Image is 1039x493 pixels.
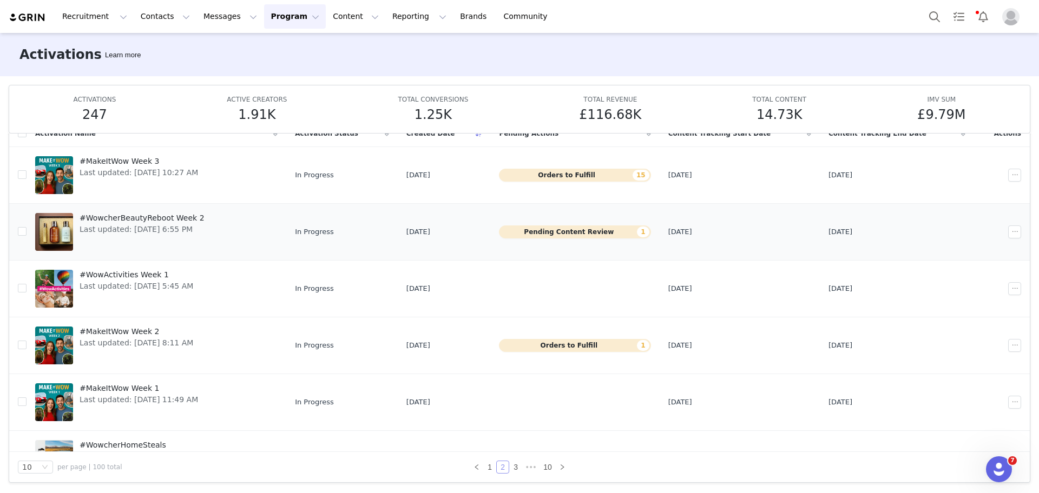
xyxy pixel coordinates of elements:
[668,283,692,294] span: [DATE]
[917,105,965,124] h5: £9.79M
[35,324,278,367] a: #MakeItWow Week 2Last updated: [DATE] 8:11 AM
[499,339,650,352] button: Orders to Fulfill1
[828,226,852,237] span: [DATE]
[35,381,278,424] a: #MakeItWow Week 1Last updated: [DATE] 11:49 AM
[80,326,193,337] span: #MakeItWow Week 2
[295,170,334,181] span: In Progress
[668,226,692,237] span: [DATE]
[82,105,107,124] h5: 247
[1002,8,1020,25] img: placeholder-profile.jpg
[295,397,334,408] span: In Progress
[80,224,205,235] span: Last updated: [DATE] 6:55 PM
[828,170,852,181] span: [DATE]
[499,169,650,182] button: Orders to Fulfill15
[986,456,1012,482] iframe: Intercom live chat
[35,267,278,310] a: #WowActivities Week 1Last updated: [DATE] 5:45 AM
[540,461,556,474] li: 10
[668,129,771,138] span: Content Tracking Start Date
[22,461,32,473] div: 10
[483,461,496,474] li: 1
[406,170,430,181] span: [DATE]
[35,129,96,138] span: Activation Name
[134,4,196,29] button: Contacts
[386,4,453,29] button: Reporting
[9,12,47,23] img: grin logo
[559,464,565,470] i: icon: right
[406,226,430,237] span: [DATE]
[80,337,193,349] span: Last updated: [DATE] 8:11 AM
[496,461,509,474] li: 2
[996,8,1030,25] button: Profile
[326,4,385,29] button: Content
[295,129,358,138] span: Activation Status
[406,340,430,351] span: [DATE]
[295,340,334,351] span: In Progress
[828,397,852,408] span: [DATE]
[415,105,452,124] h5: 1.25K
[80,394,198,405] span: Last updated: [DATE] 11:49 AM
[509,461,522,474] li: 3
[474,464,480,470] i: icon: left
[828,340,852,351] span: [DATE]
[499,129,558,138] span: Pending Actions
[971,4,995,29] button: Notifications
[470,461,483,474] li: Previous Page
[1008,456,1017,465] span: 7
[522,461,540,474] li: Next 3 Pages
[80,451,198,462] span: Last updated: [DATE] 10:50 AM
[668,170,692,181] span: [DATE]
[19,45,102,64] h3: Activations
[57,462,122,472] span: per page | 100 total
[42,464,48,471] i: icon: down
[295,226,334,237] span: In Progress
[227,96,287,103] span: ACTIVE CREATORS
[80,269,193,281] span: #WowActivities Week 1
[668,340,692,351] span: [DATE]
[453,4,496,29] a: Brands
[80,439,198,451] span: #WowcherHomeSteals
[80,281,193,292] span: Last updated: [DATE] 5:45 AM
[828,283,852,294] span: [DATE]
[238,105,275,124] h5: 1.91K
[406,397,430,408] span: [DATE]
[406,129,455,138] span: Created Date
[556,461,569,474] li: Next Page
[35,154,278,197] a: #MakeItWow Week 3Last updated: [DATE] 10:27 AM
[406,283,430,294] span: [DATE]
[484,461,496,473] a: 1
[398,96,468,103] span: TOTAL CONVERSIONS
[197,4,264,29] button: Messages
[583,96,637,103] span: TOTAL REVENUE
[80,383,198,394] span: #MakeItWow Week 1
[264,4,326,29] button: Program
[540,461,555,473] a: 10
[80,167,198,178] span: Last updated: [DATE] 10:27 AM
[974,122,1030,145] div: Actions
[947,4,971,29] a: Tasks
[757,105,802,124] h5: 14.73K
[522,461,540,474] span: •••
[510,461,522,473] a: 3
[499,225,650,238] button: Pending Content Review1
[73,96,116,103] span: ACTIVATIONS
[295,283,334,294] span: In Progress
[497,461,509,473] a: 2
[497,4,559,29] a: Community
[103,50,143,61] div: Tooltip anchor
[80,212,205,224] span: #WowcherBeautyReboot Week 2
[923,4,946,29] button: Search
[579,105,641,124] h5: £116.68K
[56,4,134,29] button: Recruitment
[35,437,278,481] a: #WowcherHomeStealsLast updated: [DATE] 10:50 AM
[927,96,956,103] span: IMV SUM
[752,96,806,103] span: TOTAL CONTENT
[80,156,198,167] span: #MakeItWow Week 3
[35,210,278,254] a: #WowcherBeautyReboot Week 2Last updated: [DATE] 6:55 PM
[828,129,926,138] span: Content Tracking End Date
[668,397,692,408] span: [DATE]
